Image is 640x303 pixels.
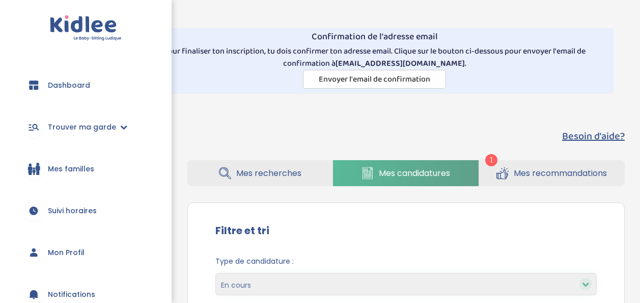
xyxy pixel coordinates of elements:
[48,247,85,258] span: Mon Profil
[48,122,116,133] span: Trouver ma garde
[140,32,609,42] h4: Confirmation de l'adresse email
[333,160,478,186] a: Mes candidatures
[48,80,90,91] span: Dashboard
[48,164,94,174] span: Mes familles
[15,150,156,187] a: Mes familles
[336,57,465,70] strong: [EMAIL_ADDRESS][DOMAIN_NAME]
[48,206,97,216] span: Suivi horaires
[48,289,95,300] span: Notifications
[15,192,156,229] a: Suivi horaires
[303,70,446,89] button: Envoyer l'email de confirmation
[15,67,156,104] a: Dashboard
[187,160,332,186] a: Mes recherches
[514,167,607,180] span: Mes recommandations
[15,109,156,145] a: Trouver ma garde
[215,256,597,267] span: Type de candidature :
[215,223,269,238] label: Filtre et tri
[319,73,430,86] span: Envoyer l'email de confirmation
[562,129,625,144] button: Besoin d'aide?
[485,154,497,166] span: 1
[479,160,625,186] a: Mes recommandations
[140,45,609,70] p: Pour finaliser ton inscription, tu dois confirmer ton adresse email. Clique sur le bouton ci-dess...
[50,15,122,41] img: logo.svg
[236,167,301,180] span: Mes recherches
[379,167,450,180] span: Mes candidatures
[15,234,156,271] a: Mon Profil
